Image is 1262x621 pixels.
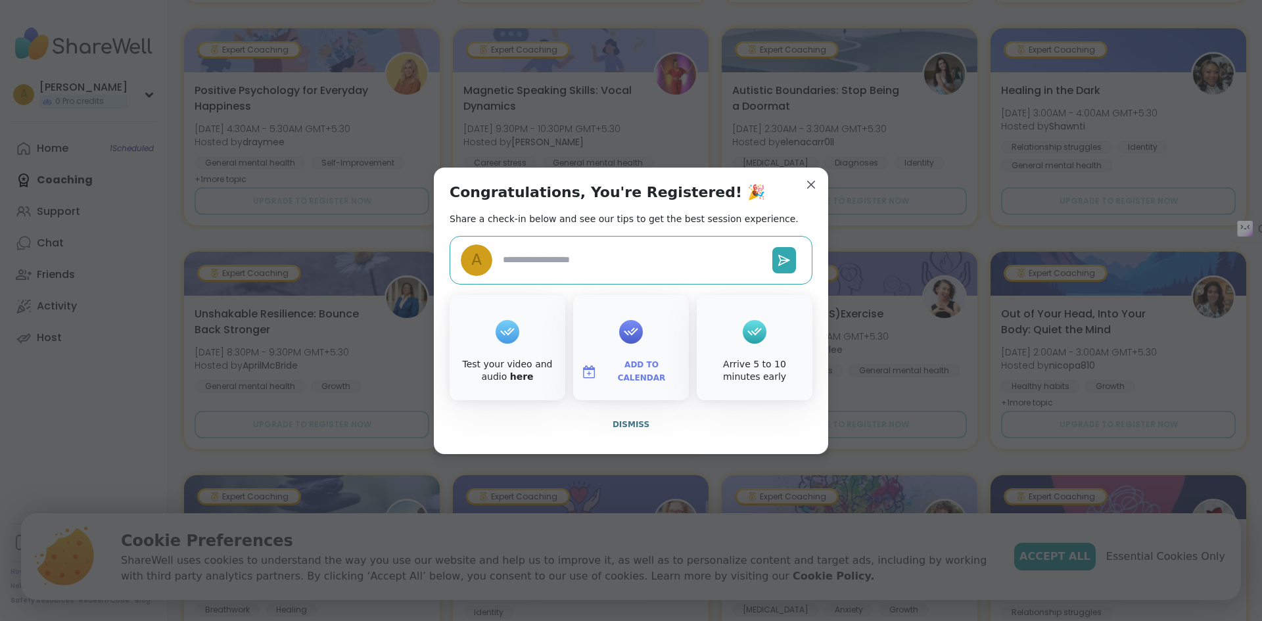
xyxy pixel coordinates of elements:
[576,358,686,386] button: Add to Calendar
[510,371,534,382] a: here
[452,358,563,384] div: Test your video and audio
[450,411,812,438] button: Dismiss
[450,183,765,202] h1: Congratulations, You're Registered! 🎉
[699,358,810,384] div: Arrive 5 to 10 minutes early
[581,364,597,380] img: ShareWell Logomark
[613,420,649,429] span: Dismiss
[602,359,681,384] span: Add to Calendar
[450,212,799,225] h2: Share a check-in below and see our tips to get the best session experience.
[471,248,482,271] span: A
